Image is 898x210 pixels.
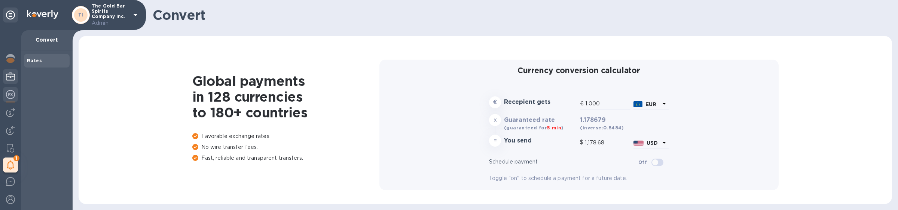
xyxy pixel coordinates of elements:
[547,125,561,130] span: 5 min
[27,36,67,43] p: Convert
[633,141,644,146] img: USD
[6,90,15,99] img: Foreign exchange
[6,72,15,81] img: My Profile
[585,98,630,109] input: Amount
[580,137,585,148] div: $
[78,12,83,18] b: TI
[504,99,577,106] h3: Recepient gets
[585,137,630,148] input: Amount
[92,19,129,27] p: Admin
[27,58,42,63] b: Rates
[192,73,379,120] h1: Global payments in 128 currencies to 180+ countries
[192,154,379,162] p: Fast, reliable and transparent transfers.
[645,101,656,107] b: EUR
[638,159,647,165] b: Off
[92,3,129,27] p: The Gold Bar Spirits Company Inc.
[3,7,18,22] div: Unpin categories
[489,158,638,166] p: Schedule payment
[192,132,379,140] p: Favorable exchange rates.
[489,114,501,126] div: x
[493,99,497,105] strong: €
[192,143,379,151] p: No wire transfer fees.
[153,7,886,23] h1: Convert
[580,125,624,130] b: (inverse: 0.8484 )
[504,125,563,130] b: (guaranteed for )
[13,155,19,161] span: 1
[580,117,669,124] h3: 1.178679
[489,135,501,147] div: =
[27,10,58,19] img: Logo
[580,98,585,109] div: €
[504,137,577,144] h3: You send
[647,140,658,146] b: USD
[489,174,669,182] p: Toggle "on" to schedule a payment for a future date.
[504,117,577,124] h3: Guaranteed rate
[489,66,669,75] h2: Currency conversion calculator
